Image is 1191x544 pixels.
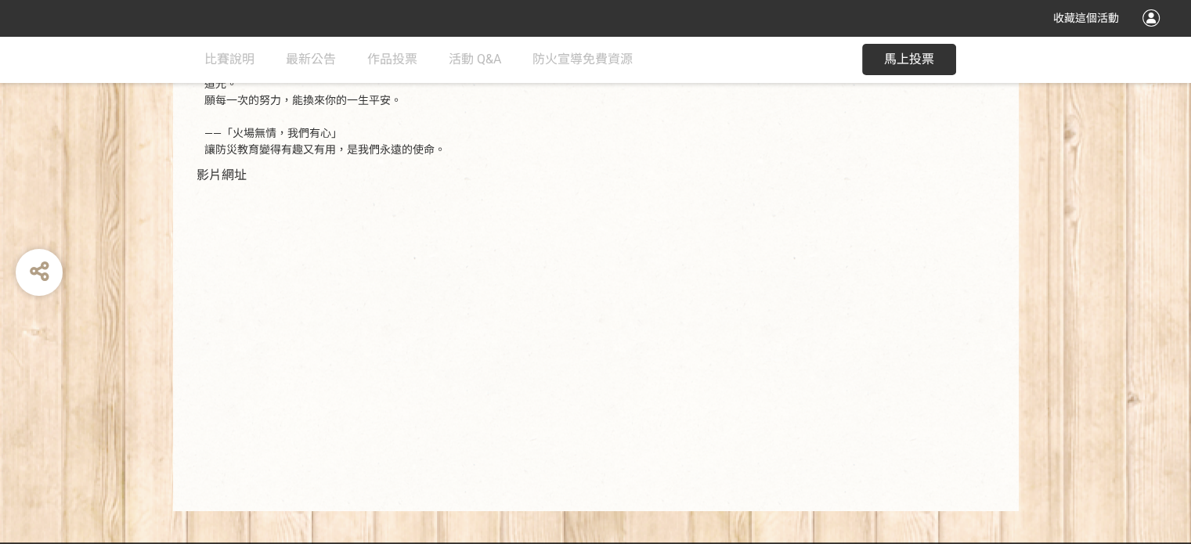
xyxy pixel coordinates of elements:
span: 馬上投票 [884,52,934,67]
span: 活動 Q&A [449,52,501,67]
span: 作品投票 [367,52,417,67]
button: 馬上投票 [862,44,956,75]
a: 防火宣導免費資源 [532,36,633,83]
span: 比賽說明 [204,52,254,67]
span: 最新公告 [286,52,336,67]
a: 活動 Q&A [449,36,501,83]
span: 收藏這個活動 [1053,12,1119,24]
a: 作品投票 [367,36,417,83]
span: 防火宣導免費資源 [532,52,633,67]
span: 影片網址 [197,168,247,182]
a: 最新公告 [286,36,336,83]
a: 比賽說明 [204,36,254,83]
